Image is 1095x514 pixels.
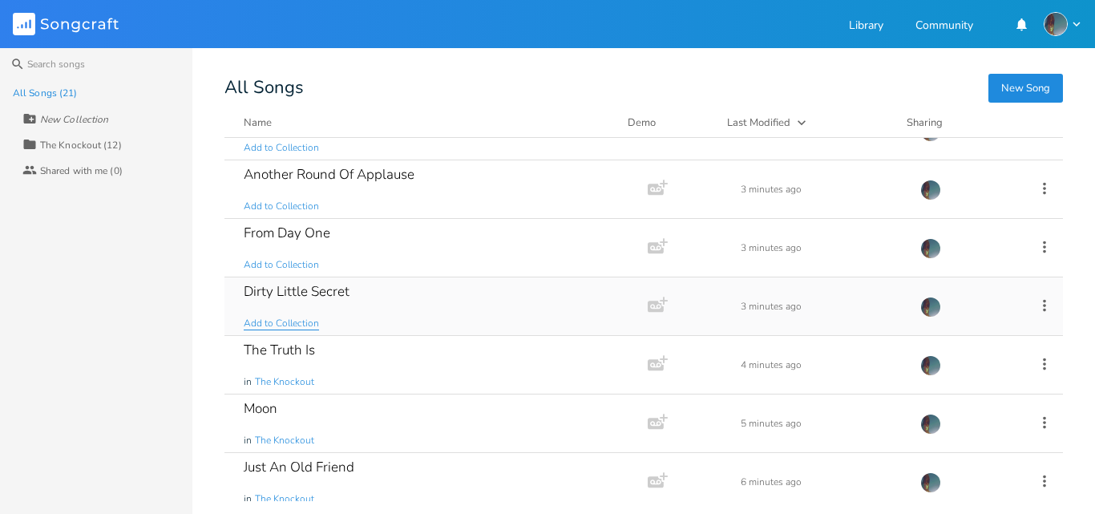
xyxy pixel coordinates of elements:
div: The Truth Is [244,343,315,357]
div: Sharing [907,115,1003,131]
div: 3 minutes ago [741,243,901,253]
div: 6 minutes ago [741,477,901,487]
div: All Songs [224,80,1063,95]
div: All Songs (21) [13,88,77,98]
img: Caio Langlois [920,472,941,493]
div: Moon [244,402,277,415]
img: Caio Langlois [920,355,941,376]
div: Name [244,115,272,130]
span: The Knockout [255,492,314,506]
div: Dirty Little Secret [244,285,350,298]
img: Caio Langlois [920,297,941,318]
img: Caio Langlois [1044,12,1068,36]
span: in [244,434,252,447]
div: 5 minutes ago [741,419,901,428]
span: Add to Collection [244,258,319,272]
div: The Knockout (12) [40,140,122,150]
a: Library [849,20,883,34]
div: Another Round Of Applause [244,168,414,181]
span: The Knockout [255,434,314,447]
span: Add to Collection [244,317,319,330]
img: Caio Langlois [920,180,941,200]
span: Add to Collection [244,141,319,155]
button: Name [244,115,608,131]
div: Shared with me (0) [40,166,123,176]
div: Just An Old Friend [244,460,354,474]
div: 3 minutes ago [741,302,901,311]
div: New Collection [40,115,108,124]
img: Caio Langlois [920,238,941,259]
div: 3 minutes ago [741,184,901,194]
span: Add to Collection [244,200,319,213]
div: Last Modified [727,115,790,130]
div: Demo [628,115,708,131]
span: The Knockout [255,375,314,389]
button: New Song [988,74,1063,103]
div: From Day One [244,226,330,240]
span: in [244,375,252,389]
span: in [244,492,252,506]
img: Caio Langlois [920,414,941,435]
a: Community [915,20,973,34]
div: 4 minutes ago [741,360,901,370]
button: Last Modified [727,115,887,131]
